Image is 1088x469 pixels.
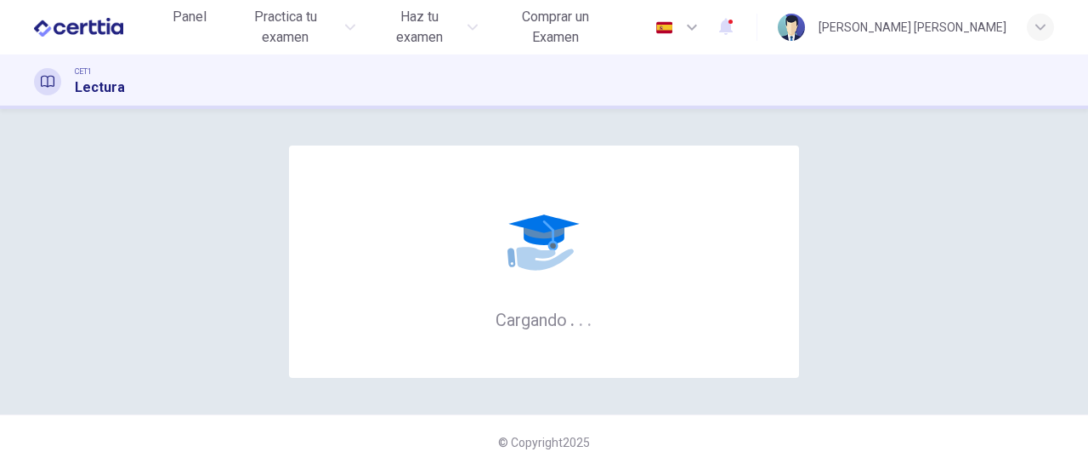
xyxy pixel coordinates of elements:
span: © Copyright 2025 [498,436,590,449]
h1: Lectura [75,77,125,98]
button: Practica tu examen [224,2,363,53]
h6: . [586,304,592,332]
h6: . [578,304,584,332]
span: Panel [173,7,207,27]
img: es [654,21,675,34]
a: Panel [162,2,217,53]
button: Panel [162,2,217,32]
img: CERTTIA logo [34,10,123,44]
span: Haz tu examen [376,7,462,48]
h6: . [569,304,575,332]
h6: Cargando [496,308,592,330]
span: Comprar un Examen [498,7,613,48]
button: Haz tu examen [369,2,484,53]
a: CERTTIA logo [34,10,162,44]
img: Profile picture [778,14,805,41]
span: Practica tu examen [230,7,341,48]
div: [PERSON_NAME] [PERSON_NAME] [819,17,1006,37]
span: CET1 [75,66,92,77]
button: Comprar un Examen [491,2,620,53]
